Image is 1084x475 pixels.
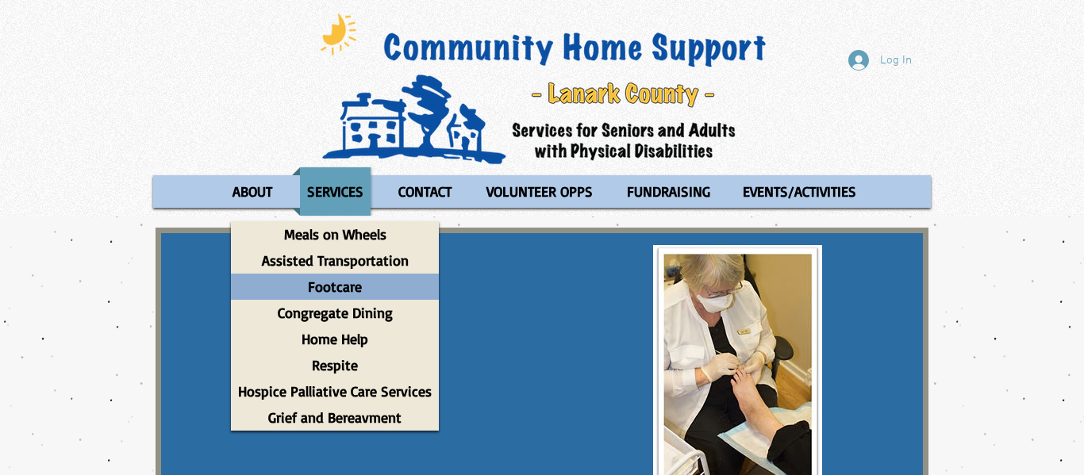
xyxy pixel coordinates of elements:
[875,52,917,69] span: Log In
[479,167,600,216] p: VOLUNTEER OPPS
[225,167,279,216] p: ABOUT
[255,247,416,274] p: Assisted Transportation
[231,378,439,404] a: Hospice Palliative Care Services
[837,45,923,75] button: Log In
[728,167,871,216] a: EVENTS/ACTIVITIES
[612,167,724,216] a: FUNDRAISING
[300,167,371,216] p: SERVICES
[231,326,439,352] a: Home Help
[736,167,863,216] p: EVENTS/ACTIVITIES
[231,221,439,247] a: Meals on Wheels
[271,300,400,326] p: Congregate Dining
[391,167,459,216] p: CONTACT
[301,274,369,300] p: Footcare
[217,167,288,216] a: ABOUT
[471,167,608,216] a: VOLUNTEER OPPS
[292,167,379,216] a: SERVICES
[231,300,439,326] a: Congregate Dining
[294,326,375,352] p: Home Help
[305,352,365,378] p: Respite
[620,167,717,216] p: FUNDRAISING
[153,167,931,216] nav: Site
[231,247,439,274] a: Assisted Transportation
[382,167,467,216] a: CONTACT
[231,352,439,378] a: Respite
[231,404,439,431] a: Grief and Bereavment
[277,221,394,247] p: Meals on Wheels
[261,404,409,431] p: Grief and Bereavment
[231,274,439,300] a: Footcare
